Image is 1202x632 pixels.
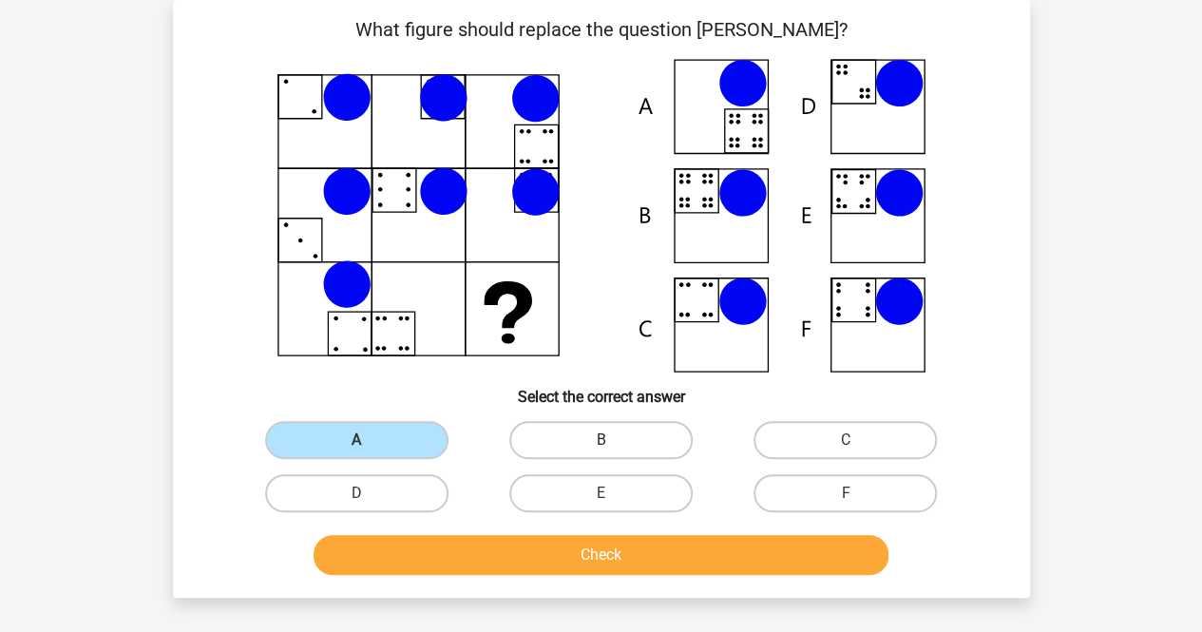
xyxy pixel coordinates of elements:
[203,373,1000,406] h6: Select the correct answer
[265,421,448,459] label: A
[314,535,888,575] button: Check
[509,474,693,512] label: E
[754,421,937,459] label: C
[754,474,937,512] label: F
[203,15,1000,44] p: What figure should replace the question [PERSON_NAME]?
[265,474,448,512] label: D
[509,421,693,459] label: B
